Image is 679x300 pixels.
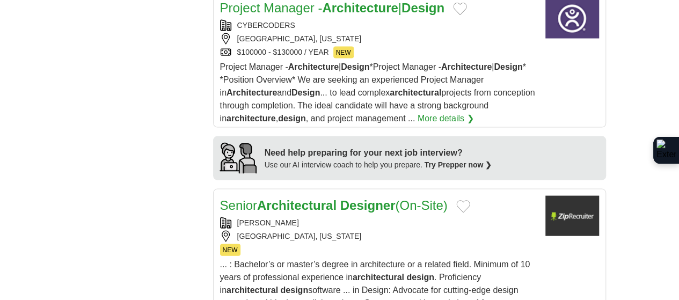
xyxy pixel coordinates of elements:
strong: Architecture [227,88,277,97]
strong: architectural [390,88,441,97]
strong: design [406,273,434,282]
a: SeniorArchitectural Designer(On-Site) [220,198,448,213]
strong: Design [341,62,369,71]
strong: Designer [340,198,396,213]
span: NEW [220,244,240,256]
a: Project Manager -Architecture|Design [220,1,444,15]
strong: Design [494,62,522,71]
button: Add to favorite jobs [453,3,467,16]
strong: Architecture [322,1,398,15]
div: Use our AI interview coach to help you prepare. [265,159,492,171]
strong: Architecture [288,62,339,71]
button: Add to favorite jobs [456,200,470,213]
span: NEW [333,47,354,58]
a: CYBERCODERS [237,21,295,30]
img: Company logo [545,196,599,236]
strong: Architectural [257,198,337,213]
strong: architecture [227,114,276,123]
a: Try Prepper now ❯ [425,160,492,169]
strong: Design [291,88,320,97]
strong: design [280,286,308,295]
strong: Design [401,1,444,15]
div: $100000 - $130000 / YEAR [220,47,537,58]
div: [GEOGRAPHIC_DATA], [US_STATE] [220,231,537,242]
span: Project Manager - | *Project Manager - | * *Position Overview* We are seeking an experienced Proj... [220,62,535,123]
div: [PERSON_NAME] [220,217,537,229]
strong: architectural [227,286,278,295]
a: More details ❯ [418,112,474,125]
strong: design [278,114,306,123]
img: Extension Icon [656,140,676,161]
strong: Architecture [441,62,492,71]
strong: architectural [353,273,404,282]
div: [GEOGRAPHIC_DATA], [US_STATE] [220,33,537,45]
div: Need help preparing for your next job interview? [265,147,492,159]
